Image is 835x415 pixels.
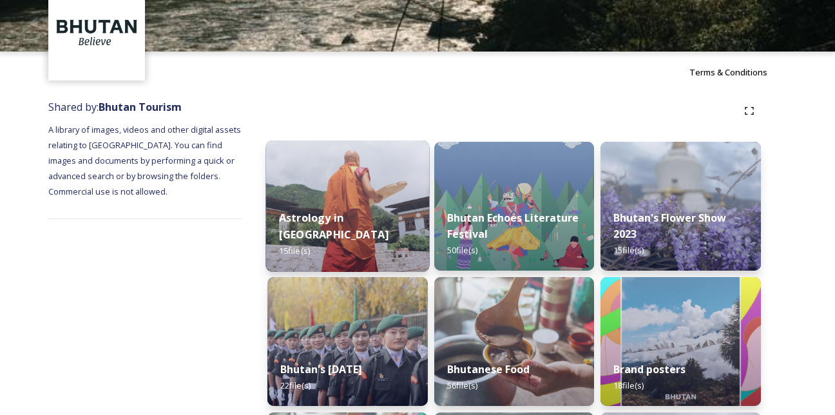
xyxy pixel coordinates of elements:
strong: Bhutan's [DATE] [280,362,362,376]
span: 18 file(s) [613,380,644,391]
strong: Bhutanese Food [447,362,530,376]
strong: Brand posters [613,362,686,376]
span: 15 file(s) [613,244,644,256]
span: 50 file(s) [447,244,477,256]
img: _SCH1465.jpg [266,140,430,272]
strong: Bhutan's Flower Show 2023 [613,211,726,241]
strong: Bhutan Echoes Literature Festival [447,211,579,241]
img: Bhutan%2520National%2520Day10.jpg [267,277,428,406]
span: 15 file(s) [279,245,310,256]
img: Bhutan%2520Echoes7.jpg [434,142,595,271]
span: 22 file(s) [280,380,311,391]
span: 56 file(s) [447,380,477,391]
img: Bhutan%2520Flower%2520Show2.jpg [600,142,761,271]
img: Bhutan_Believe_800_1000_4.jpg [600,277,761,406]
strong: Astrology in [GEOGRAPHIC_DATA] [279,211,389,242]
img: Bumdeling%2520090723%2520by%2520Amp%2520Sripimanwat-4.jpg [434,277,595,406]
